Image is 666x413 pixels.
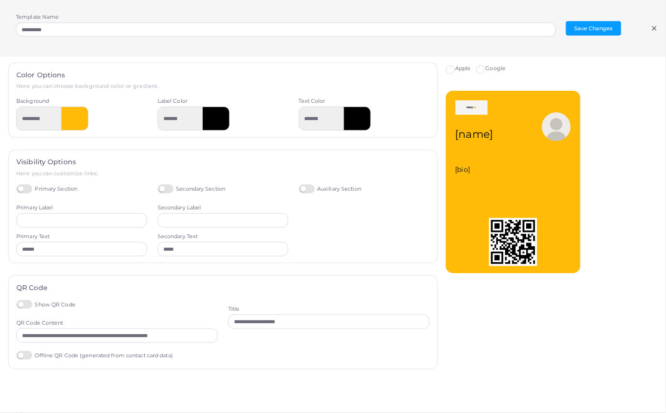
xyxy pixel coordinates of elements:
[228,305,240,313] label: Title
[16,71,430,79] h4: Color Options
[158,97,187,105] label: Label Color
[16,97,49,105] label: Background
[16,83,430,89] h6: Here you can choose background color or gradient.
[16,158,430,166] h4: Visibility Options
[299,97,325,105] label: Text Color
[456,165,571,174] span: [bio]
[158,233,198,241] label: Secondary Text
[16,204,53,212] label: Primary Label
[455,65,471,72] span: Apple
[486,65,506,72] span: Google
[16,351,173,360] label: Offline QR Code (generated from contact card data)
[158,184,225,194] label: Secondary Section
[16,284,430,292] h4: QR Code
[16,170,430,177] h6: Here you can customize links.
[456,100,488,115] img: Logo
[299,184,361,194] label: Auxiliary Section
[489,218,537,266] img: QR Code
[16,233,49,241] label: Primary Text
[16,300,75,309] label: Show QR Code
[566,21,621,36] button: Save Changes
[16,13,59,21] label: Template Name
[456,128,493,141] span: [name]
[16,184,77,194] label: Primary Section
[158,204,201,212] label: Secondary Label
[16,319,63,327] label: QR Code Content
[542,112,571,141] img: user.png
